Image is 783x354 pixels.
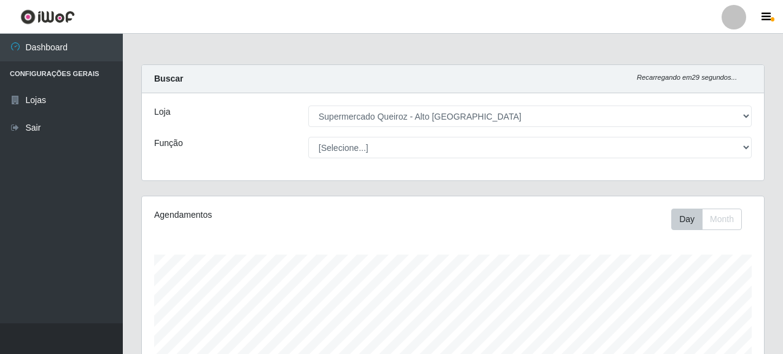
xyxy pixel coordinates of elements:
[154,74,183,83] strong: Buscar
[154,137,183,150] label: Função
[637,74,737,81] i: Recarregando em 29 segundos...
[154,209,392,221] div: Agendamentos
[20,9,75,25] img: CoreUI Logo
[702,209,742,230] button: Month
[671,209,703,230] button: Day
[671,209,742,230] div: First group
[154,106,170,118] label: Loja
[671,209,752,230] div: Toolbar with button groups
